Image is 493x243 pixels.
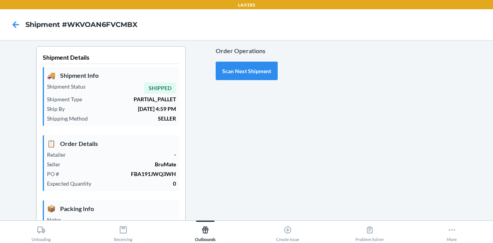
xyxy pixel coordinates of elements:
p: [DATE] 4:59 PM [71,105,176,113]
p: 0 [97,179,176,188]
button: More [411,221,493,242]
p: Packing Info [47,203,176,214]
span: SHIPPED [144,82,176,94]
div: Receiving [114,223,132,242]
p: PO # [47,170,65,178]
p: Seller [47,160,67,168]
span: 📦 [47,203,55,214]
p: Shipment Type [47,95,88,103]
span: 🚚 [47,70,55,80]
p: Retailer [47,151,72,159]
button: Receiving [82,221,164,242]
button: Create Issue [246,221,329,242]
p: Order Operations [216,46,278,55]
p: Order Details [47,138,176,149]
p: Expected Quantity [47,179,97,188]
div: Outbounds [195,223,216,242]
p: Ship By [47,105,71,113]
p: BruMate [67,160,176,168]
p: Shipment Details [43,53,179,64]
p: PARTIAL_PALLET [88,95,176,103]
button: Scan Next Shipment [216,62,278,80]
p: Shipment Info [47,70,176,80]
button: Problem Solver [329,221,411,242]
div: Unloading [32,223,51,242]
p: FBA191JWQ3WH [65,170,176,178]
p: Notes [47,216,67,224]
button: Outbounds [164,221,246,242]
div: Problem Solver [355,223,384,242]
div: More [447,223,457,242]
p: Shipment Status [47,82,92,90]
p: Shipping Method [47,114,94,122]
p: SELLER [94,114,176,122]
p: LAX1RS [238,2,255,8]
span: 📋 [47,138,55,149]
p: - [72,151,176,159]
div: Create Issue [276,223,299,242]
h4: Shipment #WKVOAN6FVCMBX [25,20,138,30]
